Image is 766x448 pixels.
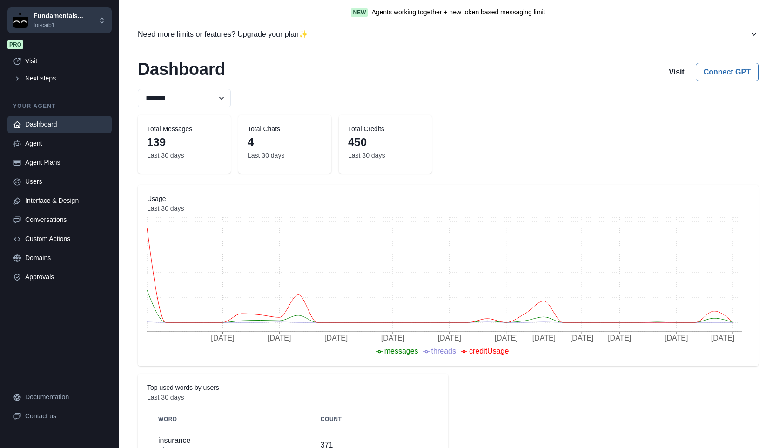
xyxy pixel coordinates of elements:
[13,13,28,28] img: Chakra UI
[147,134,222,151] dd: 139
[25,411,106,421] div: Contact us
[147,124,222,134] dt: Total Messages
[158,436,298,445] p: insurance
[248,134,322,151] dd: 4
[211,334,234,342] tspan: [DATE]
[438,334,461,342] tspan: [DATE]
[25,139,106,148] div: Agent
[348,134,423,151] dd: 450
[381,334,404,342] tspan: [DATE]
[25,177,106,187] div: Users
[324,334,348,342] tspan: [DATE]
[696,63,759,81] button: Connect GPT
[25,234,106,244] div: Custom Actions
[147,383,439,393] dt: Top used words by users
[268,334,291,342] tspan: [DATE]
[248,151,322,160] dd: Last 30 days
[147,393,439,402] dd: Last 30 days
[138,29,749,40] div: Need more limits or features? Upgrade your plan ✨
[147,151,222,160] dd: Last 30 days
[348,124,423,134] dt: Total Credits
[147,410,309,428] th: Word
[494,334,517,342] tspan: [DATE]
[25,253,106,263] div: Domains
[25,120,106,129] div: Dashboard
[384,347,418,355] span: messages
[34,21,83,29] p: foi-caib1
[570,334,593,342] tspan: [DATE]
[711,334,734,342] tspan: [DATE]
[25,56,106,66] div: Visit
[7,40,23,49] span: Pro
[348,151,423,160] dd: Last 30 days
[371,7,545,17] a: Agents working together + new token based messaging limit
[469,347,509,355] span: creditUsage
[248,124,322,134] dt: Total Chats
[25,215,106,225] div: Conversations
[608,334,631,342] tspan: [DATE]
[431,347,456,355] span: threads
[130,25,766,44] button: Need more limits or features? Upgrade your plan✨
[25,272,106,282] div: Approvals
[34,11,83,21] p: Fundamentals...
[665,334,688,342] tspan: [DATE]
[25,74,106,83] div: Next steps
[351,8,368,17] span: New
[147,204,749,214] dd: Last 30 days
[7,7,112,33] button: Chakra UIFundamentals...foi-caib1
[7,102,112,110] p: Your agent
[25,392,106,402] div: Documentation
[25,196,106,206] div: Interface & Design
[7,388,112,406] a: Documentation
[25,158,106,167] div: Agent Plans
[309,410,439,428] th: count
[532,334,556,342] tspan: [DATE]
[661,63,692,81] button: Visit
[138,59,225,81] h2: Dashboard
[147,194,749,204] dt: Usage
